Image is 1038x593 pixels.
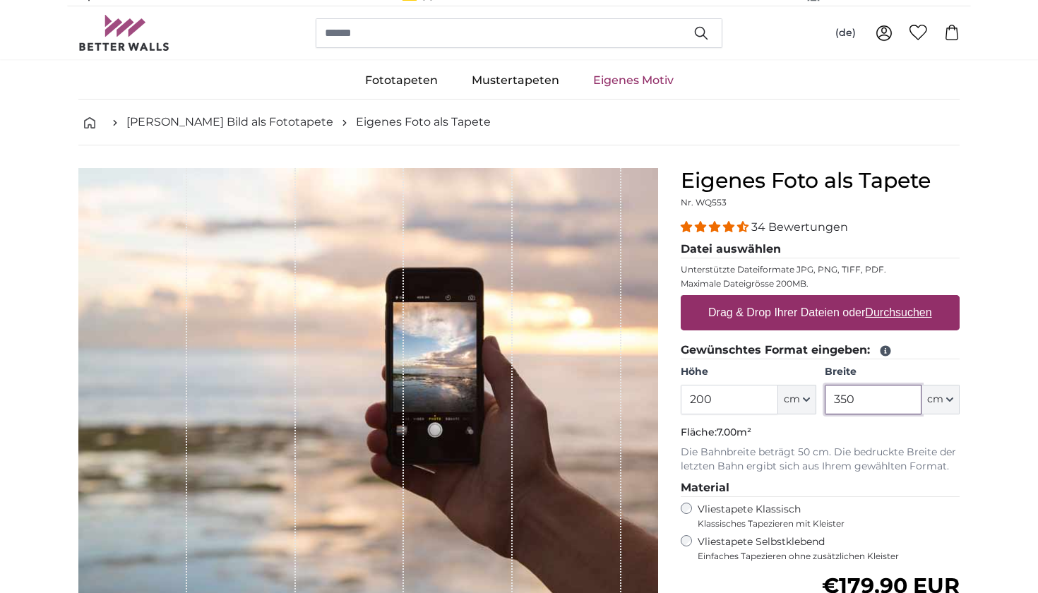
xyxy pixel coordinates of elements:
button: cm [921,385,960,414]
span: 7.00m² [717,426,751,438]
span: cm [927,393,943,407]
a: [PERSON_NAME] Bild als Fototapete [126,114,333,131]
p: Fläche: [681,426,960,440]
u: Durchsuchen [866,306,932,318]
a: Eigenes Motiv [576,62,691,99]
p: Unterstützte Dateiformate JPG, PNG, TIFF, PDF. [681,264,960,275]
span: 34 Bewertungen [751,220,848,234]
a: Eigenes Foto als Tapete [356,114,491,131]
p: Die Bahnbreite beträgt 50 cm. Die bedruckte Breite der letzten Bahn ergibt sich aus Ihrem gewählt... [681,445,960,474]
label: Vliestapete Selbstklebend [698,535,960,562]
span: Einfaches Tapezieren ohne zusätzlichen Kleister [698,551,960,562]
span: 4.32 stars [681,220,751,234]
label: Drag & Drop Ihrer Dateien oder [703,299,938,327]
a: Fototapeten [348,62,455,99]
h1: Eigenes Foto als Tapete [681,168,960,193]
p: Maximale Dateigrösse 200MB. [681,278,960,289]
nav: breadcrumbs [78,100,960,145]
span: Klassisches Tapezieren mit Kleister [698,518,948,529]
span: cm [784,393,800,407]
label: Breite [825,365,960,379]
label: Vliestapete Klassisch [698,503,948,529]
button: cm [778,385,816,414]
span: Nr. WQ553 [681,197,727,208]
img: Betterwalls [78,15,170,51]
label: Höhe [681,365,816,379]
a: Mustertapeten [455,62,576,99]
legend: Gewünschtes Format eingeben: [681,342,960,359]
button: (de) [824,20,867,46]
legend: Material [681,479,960,497]
legend: Datei auswählen [681,241,960,258]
